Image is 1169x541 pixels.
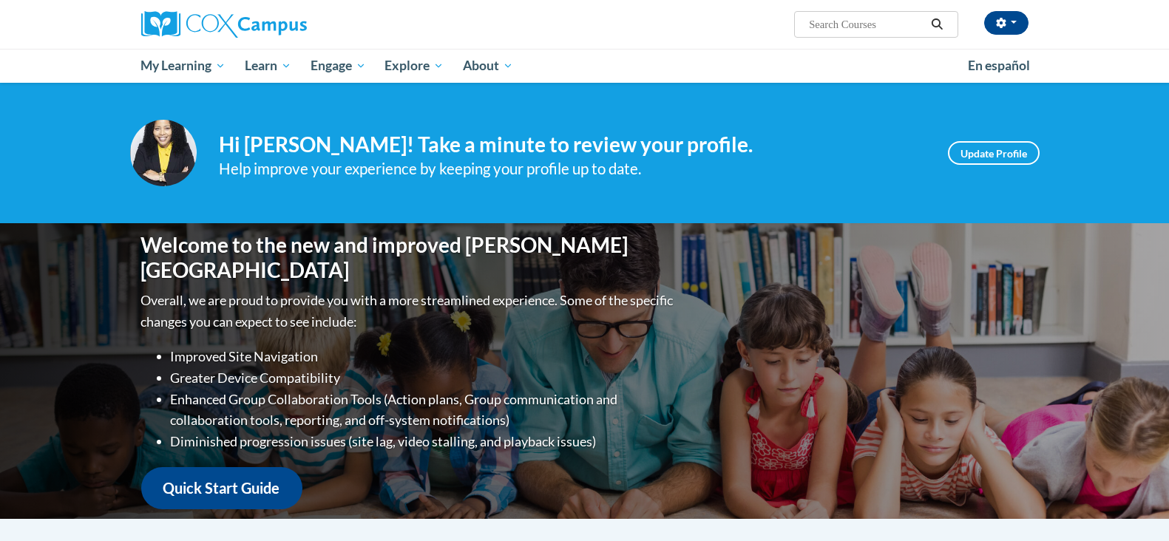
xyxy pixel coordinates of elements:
[235,49,301,83] a: Learn
[141,467,302,509] a: Quick Start Guide
[984,11,1029,35] button: Account Settings
[958,50,1040,81] a: En español
[375,49,453,83] a: Explore
[119,49,1051,83] div: Main menu
[141,11,422,38] a: Cox Campus
[948,141,1040,165] a: Update Profile
[141,290,677,333] p: Overall, we are proud to provide you with a more streamlined experience. Some of the specific cha...
[141,11,307,38] img: Cox Campus
[301,49,376,83] a: Engage
[141,233,677,282] h1: Welcome to the new and improved [PERSON_NAME][GEOGRAPHIC_DATA]
[968,58,1030,73] span: En español
[453,49,523,83] a: About
[311,57,366,75] span: Engage
[171,367,677,389] li: Greater Device Compatibility
[130,120,197,186] img: Profile Image
[807,16,926,33] input: Search Courses
[219,132,926,157] h4: Hi [PERSON_NAME]! Take a minute to review your profile.
[384,57,444,75] span: Explore
[171,431,677,452] li: Diminished progression issues (site lag, video stalling, and playback issues)
[171,346,677,367] li: Improved Site Navigation
[463,57,513,75] span: About
[140,57,226,75] span: My Learning
[132,49,236,83] a: My Learning
[245,57,291,75] span: Learn
[219,157,926,181] div: Help improve your experience by keeping your profile up to date.
[171,389,677,432] li: Enhanced Group Collaboration Tools (Action plans, Group communication and collaboration tools, re...
[926,16,948,33] button: Search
